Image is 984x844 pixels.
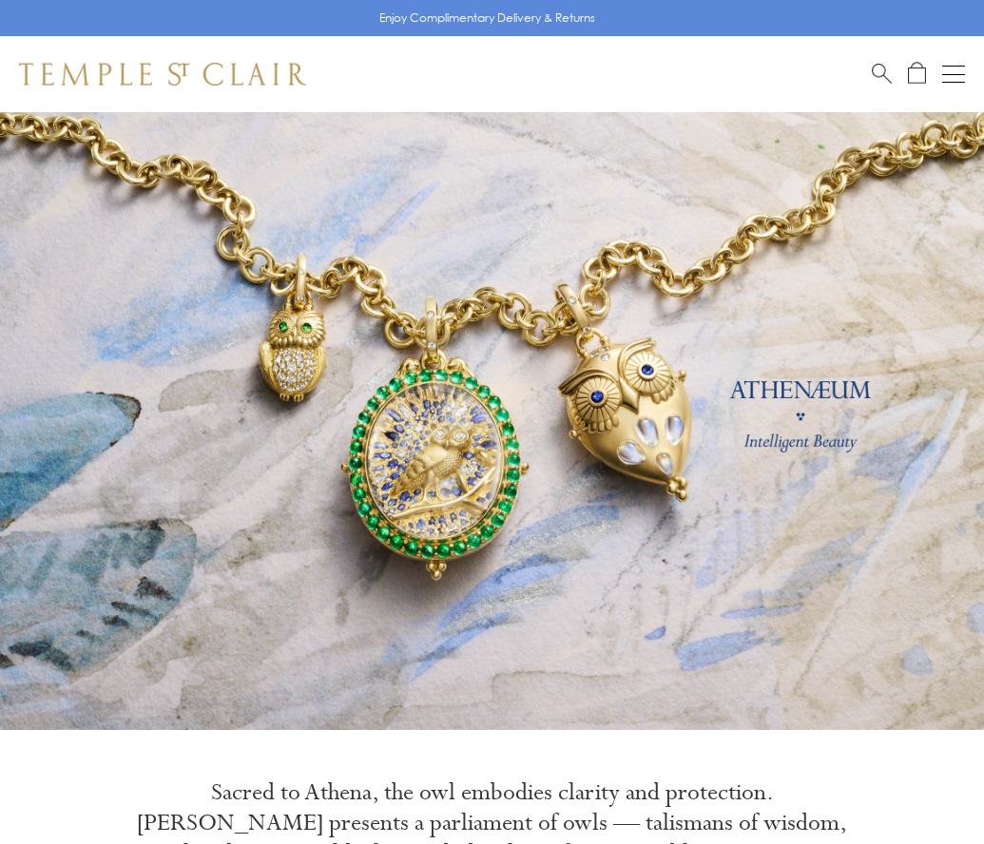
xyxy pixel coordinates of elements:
img: Temple St. Clair [19,63,306,86]
a: Open Shopping Bag [908,62,926,86]
p: Enjoy Complimentary Delivery & Returns [379,9,595,28]
a: Search [872,62,892,86]
button: Open navigation [942,63,965,86]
